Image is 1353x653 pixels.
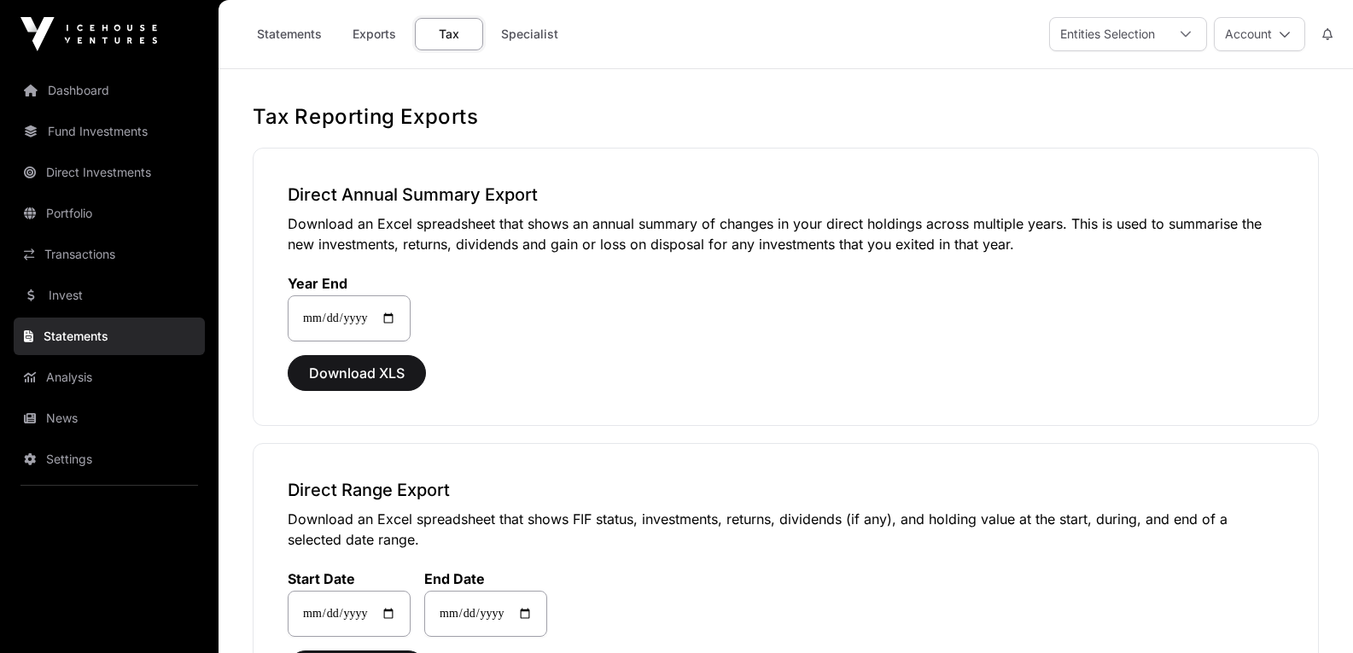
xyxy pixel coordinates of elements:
[1268,571,1353,653] iframe: Chat Widget
[14,359,205,396] a: Analysis
[288,509,1284,550] p: Download an Excel spreadsheet that shows FIF status, investments, returns, dividends (if any), an...
[14,318,205,355] a: Statements
[288,355,426,391] button: Download XLS
[288,213,1284,254] p: Download an Excel spreadsheet that shows an annual summary of changes in your direct holdings acr...
[14,113,205,150] a: Fund Investments
[288,275,411,292] label: Year End
[14,72,205,109] a: Dashboard
[246,18,333,50] a: Statements
[1050,18,1165,50] div: Entities Selection
[288,478,1284,502] h3: Direct Range Export
[424,570,547,587] label: End Date
[14,399,205,437] a: News
[14,236,205,273] a: Transactions
[253,103,1319,131] h1: Tax Reporting Exports
[14,195,205,232] a: Portfolio
[288,570,411,587] label: Start Date
[1214,17,1305,51] button: Account
[20,17,157,51] img: Icehouse Ventures Logo
[415,18,483,50] a: Tax
[340,18,408,50] a: Exports
[309,363,405,383] span: Download XLS
[14,277,205,314] a: Invest
[490,18,569,50] a: Specialist
[14,440,205,478] a: Settings
[288,183,1284,207] h3: Direct Annual Summary Export
[14,154,205,191] a: Direct Investments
